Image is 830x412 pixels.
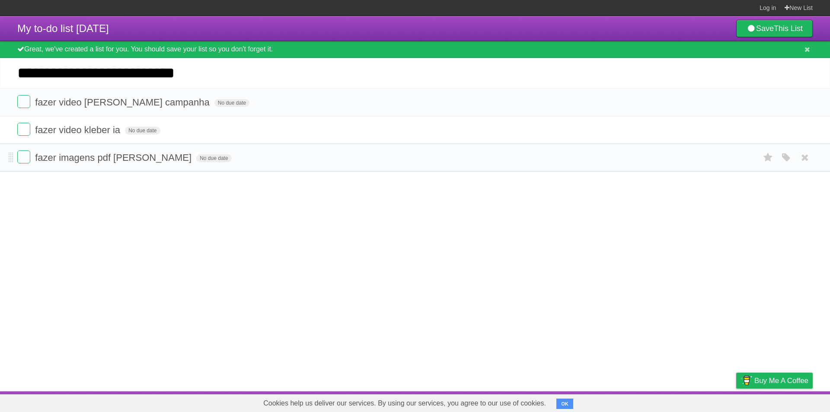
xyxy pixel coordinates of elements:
[774,24,803,33] b: This List
[35,97,212,108] span: fazer video [PERSON_NAME] campanha
[17,123,30,136] label: Done
[125,127,160,134] span: No due date
[35,152,194,163] span: fazer imagens pdf [PERSON_NAME]
[17,150,30,163] label: Done
[741,373,752,388] img: Buy me a coffee
[17,22,109,34] span: My to-do list [DATE]
[754,373,808,388] span: Buy me a coffee
[758,393,813,410] a: Suggest a feature
[556,399,573,409] button: OK
[760,150,776,165] label: Star task
[196,154,231,162] span: No due date
[736,373,813,389] a: Buy me a coffee
[696,393,715,410] a: Terms
[255,395,555,412] span: Cookies help us deliver our services. By using our services, you agree to our use of cookies.
[17,95,30,108] label: Done
[650,393,685,410] a: Developers
[736,20,813,37] a: SaveThis List
[621,393,639,410] a: About
[35,125,122,135] span: fazer video kleber ia
[214,99,249,107] span: No due date
[725,393,747,410] a: Privacy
